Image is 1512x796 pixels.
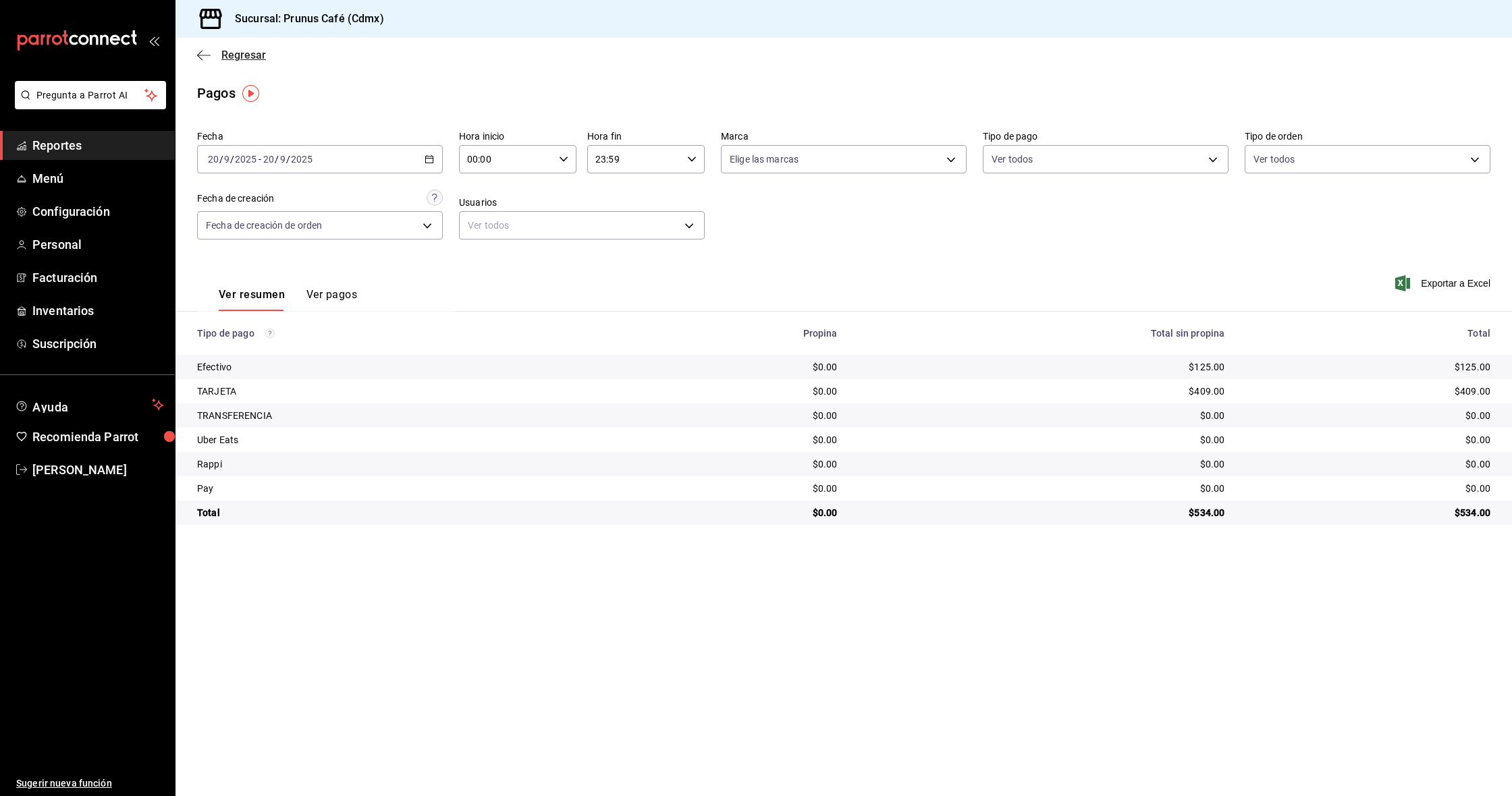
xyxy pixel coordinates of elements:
label: Tipo de orden [1245,132,1490,141]
div: $409.00 [859,385,1225,398]
span: Ver todos [992,152,1033,166]
div: $534.00 [1246,506,1490,519]
label: Tipo de pago [983,132,1228,141]
div: TARJETA [197,385,610,398]
input: -- [263,154,275,165]
input: ---- [234,154,257,165]
span: Personal [32,235,164,254]
div: $125.00 [859,360,1225,374]
div: $0.00 [859,409,1225,422]
span: Suscripción [32,335,164,353]
input: -- [279,154,286,165]
div: $0.00 [859,457,1225,471]
div: Pagos [197,83,236,103]
span: Ayuda [32,397,146,413]
input: -- [223,154,230,165]
label: Hora inicio [459,132,576,141]
input: ---- [290,154,313,165]
div: TRANSFERENCIA [197,409,610,422]
div: $409.00 [1246,385,1490,398]
div: $0.00 [1246,409,1490,422]
div: $0.00 [632,385,838,398]
div: $125.00 [1246,360,1490,374]
svg: Los pagos realizados con Pay y otras terminales son montos brutos. [265,329,275,338]
div: Fecha de creación [197,192,274,206]
div: $0.00 [632,433,838,447]
button: Regresar [197,49,266,61]
div: Total [1246,328,1490,339]
div: $534.00 [859,506,1225,519]
span: / [219,154,223,165]
span: [PERSON_NAME] [32,461,164,479]
span: Ver todos [1253,152,1295,166]
span: Configuración [32,202,164,221]
button: Ver pagos [306,288,357,311]
span: / [230,154,234,165]
div: $0.00 [632,409,838,422]
div: $0.00 [1246,433,1490,447]
div: Tipo de pago [197,328,610,339]
div: $0.00 [632,360,838,374]
span: Inventarios [32,302,164,320]
div: Propina [632,328,838,339]
span: - [259,154,261,165]
label: Marca [721,132,967,141]
label: Usuarios [459,198,705,207]
span: Elige las marcas [730,152,799,166]
div: $0.00 [1246,457,1490,471]
div: Ver todos [459,211,705,239]
span: Facturación [32,268,164,287]
span: Sugerir nueva función [16,776,164,791]
span: Reportes [32,136,164,154]
div: navigation tabs [219,288,357,311]
button: Exportar a Excel [1398,275,1490,291]
div: $0.00 [632,482,838,495]
span: Pregunta a Parrot AI [36,88,145,103]
button: open_drawer_menu [148,35,159,46]
div: Pay [197,482,610,495]
input: -- [207,154,219,165]
div: $0.00 [632,457,838,471]
span: Regresar [221,49,266,61]
div: Efectivo [197,360,610,374]
div: Uber Eats [197,433,610,447]
span: / [286,154,290,165]
div: $0.00 [859,433,1225,447]
img: Tooltip marker [242,85,259,102]
h3: Sucursal: Prunus Café (Cdmx) [224,11,384,27]
span: / [275,154,279,165]
div: Total [197,506,610,519]
span: Menú [32,169,164,188]
span: Fecha de creación de orden [206,219,322,232]
span: Recomienda Parrot [32,428,164,446]
div: $0.00 [632,506,838,519]
div: $0.00 [859,482,1225,495]
button: Pregunta a Parrot AI [15,81,166,109]
div: Rappi [197,457,610,471]
button: Ver resumen [219,288,285,311]
label: Hora fin [587,132,705,141]
div: Total sin propina [859,328,1225,339]
label: Fecha [197,132,443,141]
a: Pregunta a Parrot AI [9,98,166,112]
div: $0.00 [1246,482,1490,495]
